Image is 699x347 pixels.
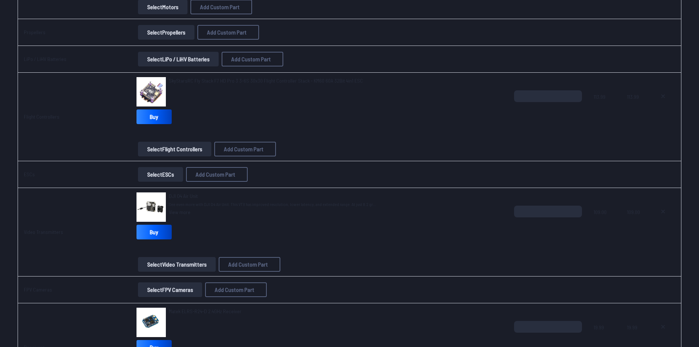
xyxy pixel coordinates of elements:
[136,282,204,297] a: SelectFPV Cameras
[200,4,240,10] span: Add Custom Part
[24,56,66,62] a: LiPo / LiHV Batteries
[138,282,202,297] button: SelectFPV Cameras
[219,257,280,272] button: Add Custom Part
[24,286,52,293] a: FPV Cameras
[594,206,616,241] span: 109.00
[138,142,211,156] button: SelectFlight Controllers
[186,167,248,182] button: Add Custom Part
[169,193,198,199] span: DJI O4 Air Unit
[169,77,363,84] a: SkyStarsRC Fly Stack F7 HD Pro 3 3-6S 30x30 Flight Controller Stack - KM60 60A 32Bit 4in1 ESC
[136,225,172,239] a: Buy
[136,142,213,156] a: SelectFlight Controllers
[24,229,63,235] a: Video Transmitters
[136,77,166,106] img: image
[24,113,59,120] a: Flight Controllers
[138,257,216,272] button: SelectVideo Transmitters
[169,192,376,200] a: DJI O4 Air Unit
[136,192,166,222] img: image
[24,171,35,177] a: ESCs
[136,25,196,40] a: SelectPropellers
[214,142,276,156] button: Add Custom Part
[627,206,642,241] span: 109.00
[169,201,376,207] span: See even more with DJI O4 Air Unit. This VTX has improved resolution, lower latency, and extended...
[222,52,283,66] button: Add Custom Part
[215,287,254,293] span: Add Custom Part
[594,90,616,126] span: 113.99
[136,167,185,182] a: SelectESCs
[169,308,241,314] span: Matek ELRS-R24-D 2.4GHz Receiver
[207,29,247,35] span: Add Custom Part
[136,109,172,124] a: Buy
[138,52,219,66] button: SelectLiPo / LiHV Batteries
[196,171,235,177] span: Add Custom Part
[197,25,259,40] button: Add Custom Part
[136,308,166,337] img: image
[224,146,263,152] span: Add Custom Part
[136,52,220,66] a: SelectLiPo / LiHV Batteries
[627,90,642,126] span: 113.99
[205,282,267,297] button: Add Custom Part
[228,261,268,267] span: Add Custom Part
[231,56,271,62] span: Add Custom Part
[169,308,241,315] a: Matek ELRS-R24-D 2.4GHz Receiver
[169,209,376,216] a: View more
[136,257,217,272] a: SelectVideo Transmitters
[138,167,183,182] button: SelectESCs
[24,29,45,35] a: Propellers
[138,25,194,40] button: SelectPropellers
